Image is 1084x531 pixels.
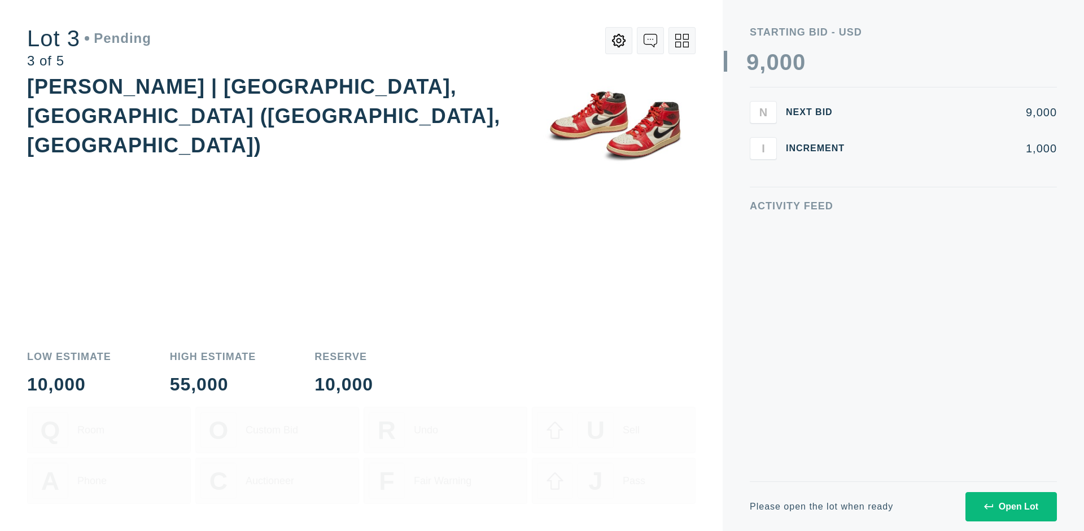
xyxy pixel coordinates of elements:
div: 1,000 [863,143,1057,154]
div: 9,000 [863,107,1057,118]
div: Activity Feed [750,201,1057,211]
div: 0 [780,51,793,73]
div: Reserve [314,352,373,362]
button: Open Lot [965,492,1057,521]
div: Pending [85,32,151,45]
div: Starting Bid - USD [750,27,1057,37]
div: Please open the lot when ready [750,502,893,511]
button: N [750,101,777,124]
div: 3 of 5 [27,54,151,68]
div: Next Bid [786,108,854,117]
div: 55,000 [170,375,256,393]
div: 0 [766,51,779,73]
div: [PERSON_NAME] | [GEOGRAPHIC_DATA], [GEOGRAPHIC_DATA] ([GEOGRAPHIC_DATA], [GEOGRAPHIC_DATA]) [27,75,500,157]
div: 0 [793,51,806,73]
button: I [750,137,777,160]
span: N [759,106,767,119]
div: , [759,51,766,277]
div: 10,000 [314,375,373,393]
div: 10,000 [27,375,111,393]
div: Open Lot [984,502,1038,512]
div: Low Estimate [27,352,111,362]
div: High Estimate [170,352,256,362]
div: Increment [786,144,854,153]
div: Lot 3 [27,27,151,50]
span: I [762,142,765,155]
div: 9 [746,51,759,73]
